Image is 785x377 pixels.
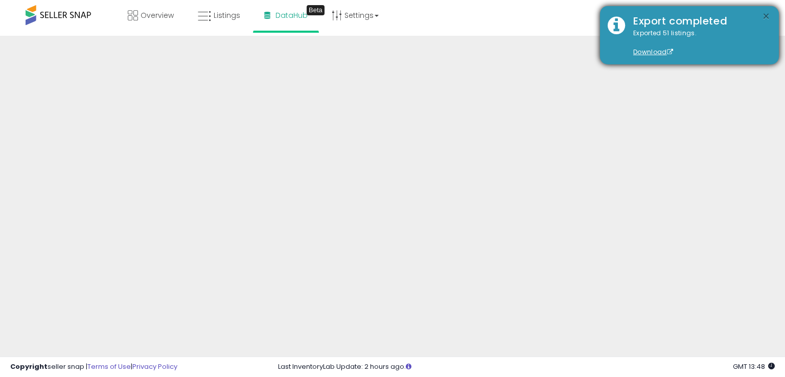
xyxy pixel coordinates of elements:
span: 2025-10-12 13:48 GMT [733,362,775,371]
span: Listings [214,10,240,20]
div: Last InventoryLab Update: 2 hours ago. [278,362,775,372]
div: Tooltip anchor [307,5,325,15]
a: Download [633,48,673,56]
span: DataHub [275,10,308,20]
div: Exported 51 listings. [626,29,771,57]
span: Overview [141,10,174,20]
a: Terms of Use [87,362,131,371]
button: × [762,10,770,23]
div: seller snap | | [10,362,177,372]
div: Export completed [626,14,771,29]
a: Privacy Policy [132,362,177,371]
strong: Copyright [10,362,48,371]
